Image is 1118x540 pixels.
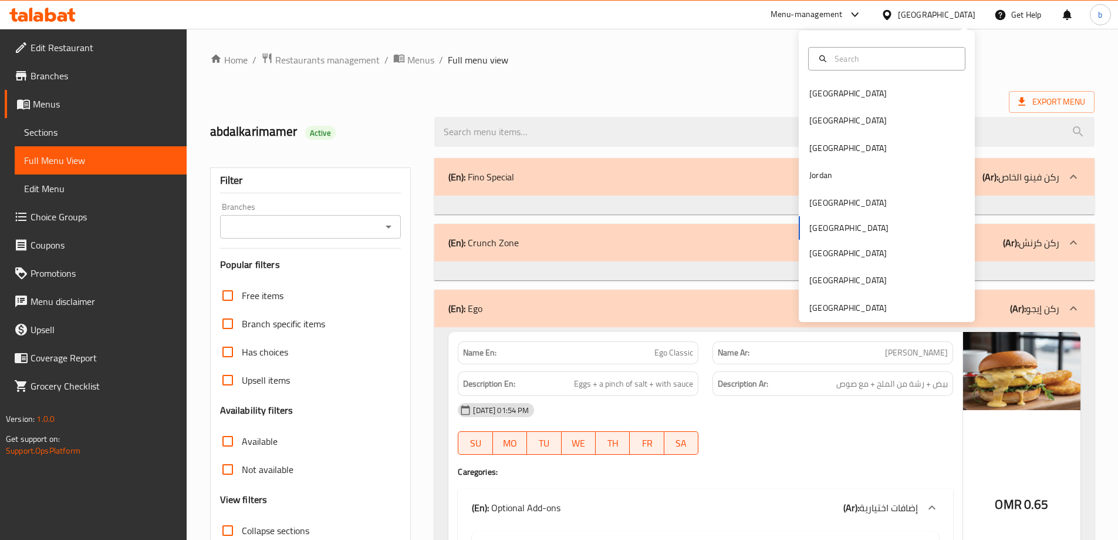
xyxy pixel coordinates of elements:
b: (En): [448,168,465,186]
span: 1.0.0 [36,411,55,427]
span: Has choices [242,345,288,359]
b: (Ar): [982,168,998,186]
button: TU [527,431,561,455]
strong: Name En: [463,347,496,359]
b: (Ar): [1003,234,1019,251]
div: (En): Fino Special(Ar):ركن فينو الخاص [434,196,1095,214]
a: Coverage Report [5,344,187,372]
li: / [384,53,389,67]
button: WE [562,431,596,455]
div: (En): Ego(Ar):ركن إيجو [434,290,1095,327]
div: (En): Fino Special(Ar):ركن فينو الخاص [434,261,1095,280]
button: TH [596,431,630,455]
a: Edit Restaurant [5,33,187,62]
a: Menus [5,90,187,118]
b: (Ar): [1010,300,1026,317]
span: إضافات اختيارية [859,499,918,516]
span: [DATE] 01:54 PM [468,405,533,416]
span: Menus [33,97,177,111]
div: [GEOGRAPHIC_DATA] [809,114,887,127]
a: Choice Groups [5,203,187,231]
a: Promotions [5,259,187,287]
span: Edit Restaurant [31,41,177,55]
span: Branches [31,69,177,83]
div: Filter [220,168,401,193]
a: Edit Menu [15,175,187,203]
input: Search [830,52,958,65]
span: MO [498,435,522,452]
p: Crunch Zone [448,236,519,250]
span: Free items [242,289,283,303]
div: (En): Optional Add-ons(Ar):إضافات اختيارية [458,489,953,526]
strong: Description En: [463,377,515,391]
span: Available [242,434,278,448]
a: Full Menu View [15,146,187,175]
nav: breadcrumb [210,52,1095,68]
b: (En): [448,234,465,251]
button: SU [458,431,492,455]
a: Upsell [5,316,187,344]
span: Collapse sections [242,524,309,538]
li: / [439,53,443,67]
p: ركن إيجو [1010,301,1059,316]
strong: Description Ar: [718,377,768,391]
b: (En): [472,499,489,516]
span: Promotions [31,266,177,280]
p: Fino Special [448,170,514,184]
h3: View filters [220,493,268,507]
div: Jordan [809,169,832,182]
span: b [1098,8,1102,21]
div: [GEOGRAPHIC_DATA] [809,87,887,100]
button: FR [630,431,664,455]
b: (Ar): [843,499,859,516]
a: Grocery Checklist [5,372,187,400]
span: Upsell items [242,373,290,387]
button: Open [380,219,397,235]
span: Sections [24,125,177,139]
span: Active [305,128,336,139]
span: Menus [407,53,434,67]
span: Grocery Checklist [31,379,177,393]
span: Edit Menu [24,182,177,196]
p: ركن فينو الخاص [982,170,1059,184]
a: Menus [393,52,434,68]
p: Ego [448,301,482,316]
a: Coupons [5,231,187,259]
div: [GEOGRAPHIC_DATA] [809,196,887,209]
span: Coverage Report [31,351,177,365]
span: Ego Classic [654,347,693,359]
span: TH [600,435,625,452]
span: Version: [6,411,35,427]
span: Branch specific items [242,317,325,331]
span: بيض + رشة من الملح + مع صوص [836,377,948,391]
span: WE [566,435,591,452]
span: OMR [995,493,1021,516]
a: Support.OpsPlatform [6,443,80,458]
a: Restaurants management [261,52,380,68]
span: 0.65 [1024,493,1049,516]
button: MO [493,431,527,455]
span: Choice Groups [31,210,177,224]
div: [GEOGRAPHIC_DATA] [898,8,975,21]
span: Export Menu [1009,91,1095,113]
span: SU [463,435,488,452]
span: Not available [242,462,293,477]
span: [PERSON_NAME] [885,347,948,359]
span: FR [634,435,659,452]
a: Menu disclaimer [5,287,187,316]
button: SA [664,431,698,455]
a: Home [210,53,248,67]
div: (En): Crunch Zone(Ar):ركن كرنش [434,224,1095,261]
strong: Name Ar: [718,347,749,359]
span: Restaurants management [275,53,380,67]
span: TU [532,435,556,452]
span: Coupons [31,238,177,252]
div: [GEOGRAPHIC_DATA] [809,301,887,314]
span: SA [669,435,694,452]
b: (En): [448,300,465,317]
h3: Availability filters [220,404,293,417]
div: [GEOGRAPHIC_DATA] [809,142,887,155]
span: Get support on: [6,431,60,447]
div: Active [305,126,336,140]
span: Upsell [31,323,177,337]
